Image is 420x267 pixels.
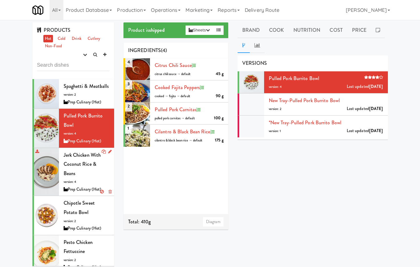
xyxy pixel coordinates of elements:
div: 45 g [216,70,223,78]
a: Cost [325,22,347,38]
span: version: 2 [269,107,282,111]
a: Cold [56,35,67,43]
b: [DATE] [369,128,383,134]
b: shipped [149,26,165,34]
li: Chipotle Sweet Potato Bowlversion: 2Prep Culinary (Hot) [32,196,114,235]
div: 100 g [214,114,224,122]
span: INGREDIENTS [128,47,161,54]
b: [DATE] [369,106,383,112]
a: Price [347,22,371,38]
span: version: 2 [64,219,76,223]
span: version: 2 [64,258,76,262]
li: 1cilantro & black bean rice175 gcilantro & black bean rice → default [123,125,228,146]
button: Sheets [186,26,213,35]
input: Search dishes [37,60,110,71]
a: Nutrition [289,22,325,38]
li: Jerk Chicken with Coconut Rice & Beansversion: 4Prep Culinary (Hot) [32,148,114,196]
i: Recipe [192,64,196,68]
span: Spaghetti & Meatballs [64,83,109,90]
b: [DATE] [369,83,383,89]
a: Non-Food [43,42,64,50]
i: Recipe [210,130,215,134]
span: PRODUCTS [37,26,71,34]
span: 3 [125,79,132,89]
a: *new tray-Pulled Pork Burrito Bowl [269,119,341,126]
div: VERSIONS [242,59,383,68]
a: Cook [264,22,288,38]
div: Prep Culinary (Hot) [64,225,110,232]
span: version: 4 [269,84,282,89]
a: Pulled Pork Burrito Bowl [269,75,319,82]
span: cooked → fajita → default [155,94,190,98]
li: 4Citrus Chili Sauce45 gcitrus chili sauce → default [123,58,228,80]
span: Product is [128,26,165,34]
i: Recipe [196,108,200,112]
a: Pulled Pork Carnitas [155,106,196,113]
span: Last updated [347,105,383,113]
li: 2Pulled Pork Carnitas100 gpulled pork carnitas → default [123,103,228,125]
span: Jerk Chicken with Coconut Rice & Beans [64,151,101,177]
span: version: 4 [64,131,76,136]
a: cilantro & black bean rice [155,128,210,135]
a: Hot [43,35,53,43]
span: version: 2 [64,92,76,97]
div: Prep Culinary (Hot) [64,137,110,145]
span: Total: 410g [128,218,151,225]
span: version: 4 [64,179,76,184]
span: Pesto Chicken Fettuccine [64,239,93,255]
div: Prep Culinary (Hot) [64,98,110,106]
div: Prep Culinary (Hot) [64,186,110,193]
span: 4 [125,56,133,67]
a: Drink [70,35,83,43]
li: Spaghetti & Meatballsversion: 2Prep Culinary (Hot) [32,79,114,109]
a: Brand [238,22,265,38]
div: 90 g [216,92,223,100]
li: Pulled Pork Burrito Bowlversion: 4Prep Culinary (Hot) [32,109,114,148]
span: Chipotle Sweet Potato Bowl [64,199,95,216]
span: (4) [161,47,167,54]
img: Micromart [32,5,43,16]
li: 3cooked Fajita peppers90 gcooked → fajita → default [123,80,228,103]
span: 2 [125,101,132,112]
span: Pulled Pork Burrito Bowl [64,112,103,129]
a: new tray-Pulled Pork Burrito Bowl [269,97,340,104]
i: Recipe [200,86,204,90]
span: pulled pork carnitas → default [155,116,195,121]
span: Last updated [347,127,383,135]
span: 1 [125,123,132,134]
a: cooked Fajita peppers [155,84,200,91]
span: citrus chili sauce → default [155,72,191,76]
div: 175 g [215,136,224,144]
a: Diagram [203,217,224,226]
span: cilantro & black bean rice → default [155,138,202,143]
a: Citrus Chili Sauce [155,62,192,69]
a: Cutlery [86,35,102,43]
span: version: 1 [269,129,281,133]
span: Last updated [347,83,383,91]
